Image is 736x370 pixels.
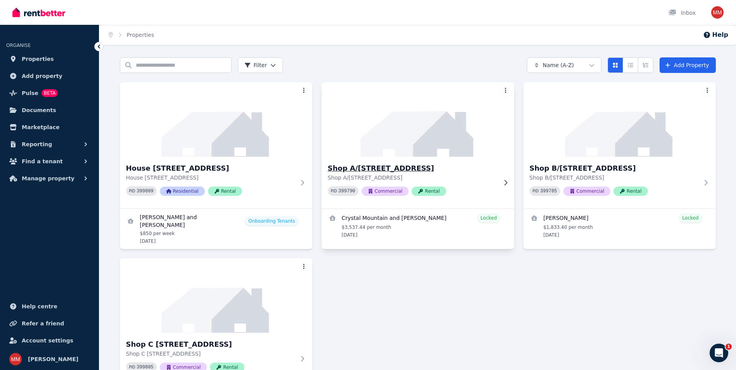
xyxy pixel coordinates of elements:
[6,119,93,135] a: Marketplace
[328,174,497,182] p: Shop A/[STREET_ADDRESS]
[120,209,312,249] a: View details for Christopher and Takako Brown
[6,85,93,101] a: PulseBETA
[120,258,312,333] img: Shop C 119/121 Long Rd, Tamborine Mountain
[6,299,93,314] a: Help centre
[668,9,696,17] div: Inbox
[99,25,163,45] nav: Breadcrumb
[22,157,63,166] span: Find a tenant
[298,261,309,272] button: More options
[9,353,22,365] img: Maria Mesaric
[638,57,653,73] button: Expanded list view
[126,163,295,174] h3: House [STREET_ADDRESS]
[22,302,57,311] span: Help centre
[120,82,312,157] img: House 119/121 Long Rd, Tamborine Mountain
[129,189,135,193] small: PID
[322,209,514,243] a: View details for Crystal Mountain and Diane Harbourn
[6,171,93,186] button: Manage property
[331,189,337,193] small: PID
[42,89,58,97] span: BETA
[22,123,59,132] span: Marketplace
[500,85,511,96] button: More options
[702,85,713,96] button: More options
[6,51,93,67] a: Properties
[362,187,409,196] span: Commercial
[322,82,514,208] a: Shop A/119-121 Long Rd, Tamborine MountainShop A/[STREET_ADDRESS]Shop A/[STREET_ADDRESS]PID 39979...
[22,88,38,98] span: Pulse
[126,174,295,182] p: House [STREET_ADDRESS]
[137,188,153,194] code: 399809
[160,187,205,196] span: Residential
[12,7,65,18] img: RentBetter
[711,6,724,19] img: Maria Mesaric
[22,54,54,64] span: Properties
[6,102,93,118] a: Documents
[28,354,78,364] span: [PERSON_NAME]
[563,187,611,196] span: Commercial
[120,82,312,208] a: House 119/121 Long Rd, Tamborine MountainHouse [STREET_ADDRESS]House [STREET_ADDRESS]PID 399809Re...
[317,80,519,159] img: Shop A/119-121 Long Rd, Tamborine Mountain
[412,187,446,196] span: Rental
[338,188,355,194] code: 399790
[530,174,699,182] p: Shop B/[STREET_ADDRESS]
[613,187,648,196] span: Rental
[127,32,154,38] a: Properties
[328,163,497,174] h3: Shop A/[STREET_ADDRESS]
[22,174,74,183] span: Manage property
[608,57,623,73] button: Card view
[137,365,153,370] code: 399805
[6,316,93,331] a: Refer a friend
[6,137,93,152] button: Reporting
[523,82,716,208] a: Shop B/119-121 Long Rd, Tamborine MountainShop B/[STREET_ADDRESS]Shop B/[STREET_ADDRESS]PID 39978...
[22,336,73,345] span: Account settings
[6,68,93,84] a: Add property
[530,163,699,174] h3: Shop B/[STREET_ADDRESS]
[540,188,557,194] code: 399785
[623,57,638,73] button: Compact list view
[523,82,716,157] img: Shop B/119-121 Long Rd, Tamborine Mountain
[22,71,62,81] span: Add property
[660,57,716,73] a: Add Property
[523,209,716,243] a: View details for Karen Bilton
[129,365,135,369] small: PID
[244,61,267,69] span: Filter
[126,339,295,350] h3: Shop C [STREET_ADDRESS]
[6,154,93,169] button: Find a tenant
[6,333,93,348] a: Account settings
[533,189,539,193] small: PID
[126,350,295,358] p: Shop C [STREET_ADDRESS]
[608,57,653,73] div: View options
[298,85,309,96] button: More options
[208,187,242,196] span: Rental
[6,43,31,48] span: ORGANISE
[543,61,574,69] span: Name (A-Z)
[22,319,64,328] span: Refer a friend
[710,344,728,362] iframe: Intercom live chat
[22,105,56,115] span: Documents
[726,344,732,350] span: 1
[238,57,283,73] button: Filter
[22,140,52,149] span: Reporting
[703,30,728,40] button: Help
[527,57,601,73] button: Name (A-Z)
